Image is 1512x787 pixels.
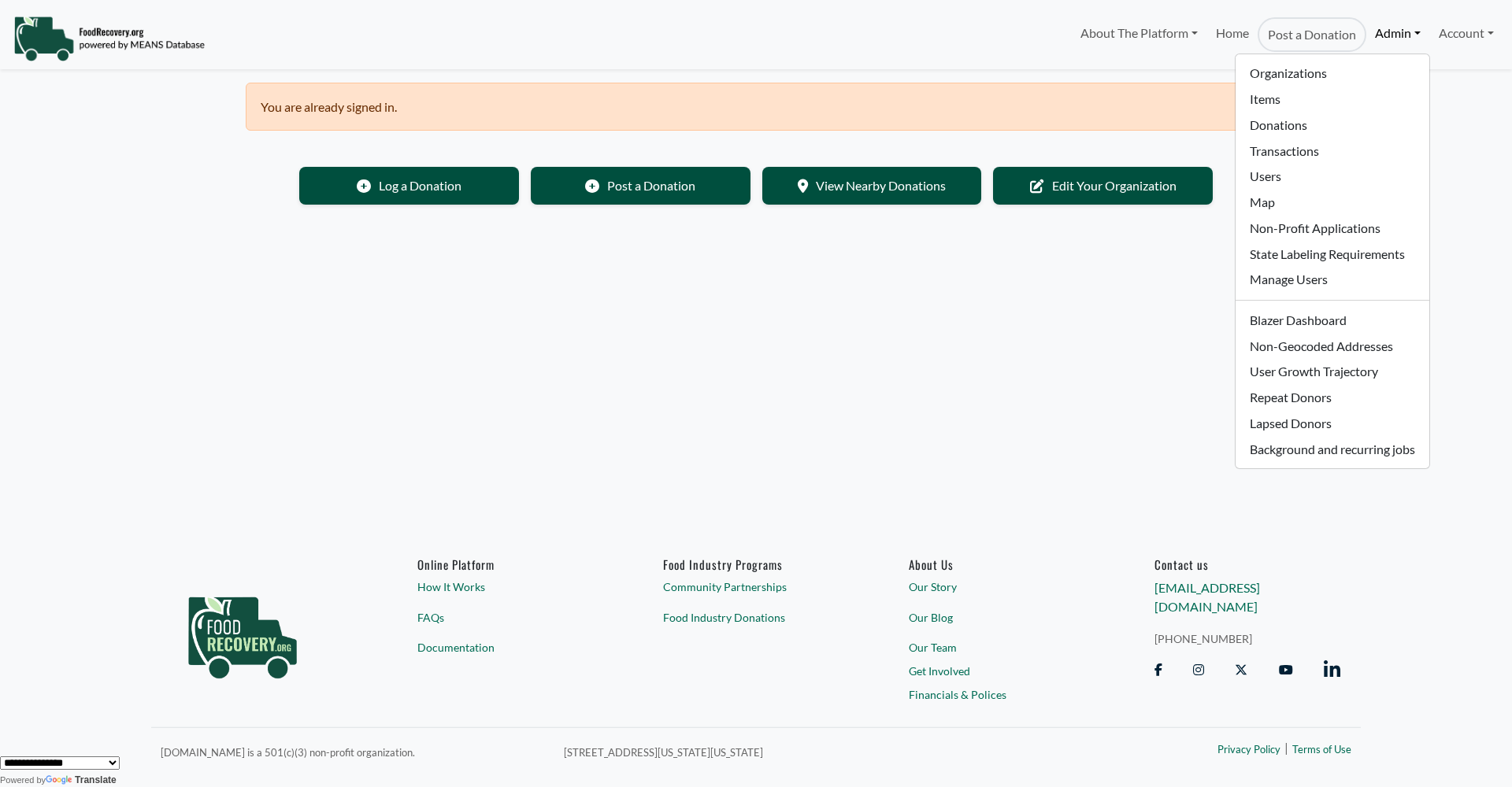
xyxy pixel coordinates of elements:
p: [STREET_ADDRESS][US_STATE][US_STATE] [564,742,1049,761]
a: [PHONE_NUMBER] [1154,630,1340,646]
a: Post a Donation [531,167,750,205]
a: Map [1236,190,1429,216]
a: [EMAIL_ADDRESS][DOMAIN_NAME] [1154,580,1260,614]
a: Non-Geocoded Addresses [1236,333,1429,359]
span: | [1284,738,1288,757]
p: [DOMAIN_NAME] is a 501(c)(3) non-profit organization. [161,742,545,761]
a: Lapsed Donors [1236,411,1429,437]
a: User Growth Trajectory [1236,359,1429,385]
a: Transactions [1236,138,1429,164]
a: Log a Donation [299,167,519,205]
a: Background and recurring jobs [1236,436,1429,462]
a: About The Platform [1072,17,1206,49]
h6: Food Industry Programs [663,557,849,571]
a: Food Industry Donations [663,608,849,625]
a: Get Involved [909,663,1095,679]
a: Terms of Use [1292,742,1351,758]
h6: Contact us [1154,557,1340,571]
a: Financials & Polices [909,685,1095,702]
a: FAQs [417,608,603,625]
a: Edit Your Organization [993,167,1213,205]
img: food_recovery_green_logo-76242d7a27de7ed26b67be613a865d9c9037ba317089b267e0515145e5e51427.png [172,557,313,707]
div: You are already signed in. [246,83,1266,131]
a: Account [1430,17,1503,49]
a: View Nearby Donations [762,167,982,205]
a: Privacy Policy [1217,742,1280,758]
button: Close [1225,83,1266,131]
a: Organizations [1236,61,1429,87]
a: Documentation [417,639,603,656]
a: Our Blog [909,608,1095,625]
ul: Admin [1235,54,1429,469]
a: Users [1236,164,1429,190]
a: Manage Users [1236,267,1429,293]
a: Post a Donation [1258,17,1366,52]
a: How It Works [417,578,603,595]
a: State Labeling Requirements [1236,241,1429,267]
a: Non-Profit Applications [1236,215,1429,241]
a: Repeat Donors [1236,385,1429,411]
a: Donations [1236,112,1429,138]
a: Our Story [909,578,1095,595]
a: Home [1206,17,1257,52]
a: Translate [46,774,117,785]
a: About Us [909,557,1095,571]
a: Admin [1366,17,1429,49]
a: Items [1236,87,1429,113]
h6: Online Platform [417,557,603,571]
img: Google Translate [46,775,75,786]
img: NavigationLogo_FoodRecovery-91c16205cd0af1ed486a0f1a7774a6544ea792ac00100771e7dd3ec7c0e58e41.png [13,15,205,62]
a: Community Partnerships [663,578,849,595]
a: Blazer Dashboard [1236,307,1429,333]
a: Our Team [909,639,1095,656]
